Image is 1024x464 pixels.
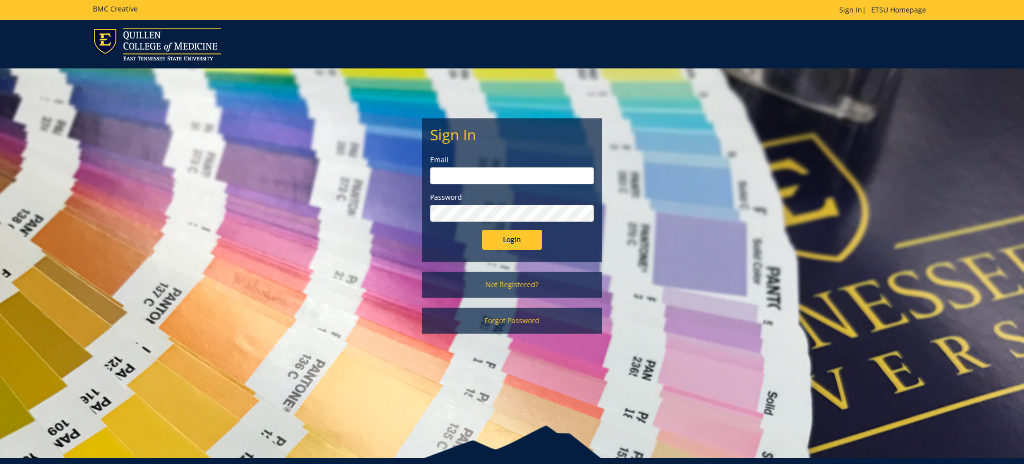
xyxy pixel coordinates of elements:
[430,192,594,202] label: Password
[422,272,602,298] a: Not Registered?
[866,5,931,14] a: ETSU Homepage
[839,5,931,15] p: |
[422,308,602,334] a: Forgot Password
[430,126,594,143] h2: Sign In
[430,155,594,165] label: Email
[93,28,221,60] img: ETSU logo
[482,230,542,250] input: Login
[839,5,862,14] a: Sign In
[93,5,138,12] h5: BMC Creative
